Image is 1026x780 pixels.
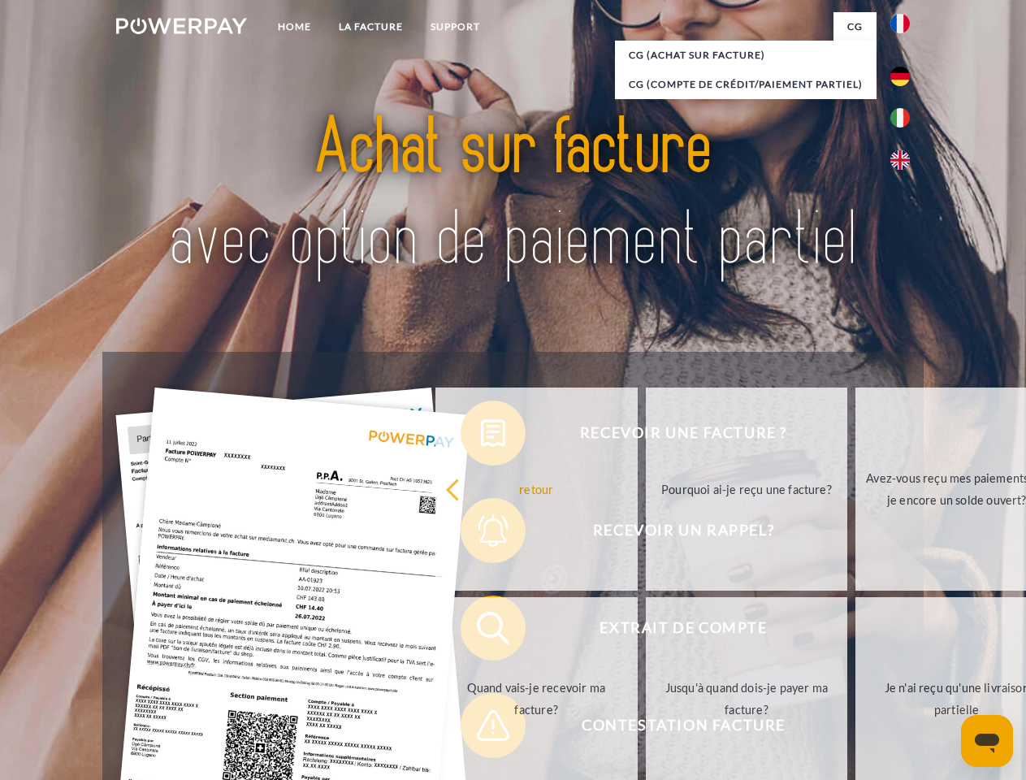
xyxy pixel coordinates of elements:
img: it [890,108,910,128]
img: logo-powerpay-white.svg [116,18,247,34]
a: Home [264,12,325,41]
a: Support [417,12,494,41]
a: CG (Compte de crédit/paiement partiel) [615,70,877,99]
img: fr [890,14,910,33]
img: en [890,150,910,170]
img: title-powerpay_fr.svg [155,78,871,311]
a: CG (achat sur facture) [615,41,877,70]
a: LA FACTURE [325,12,417,41]
div: retour [445,478,628,500]
img: de [890,67,910,86]
a: CG [833,12,877,41]
div: Quand vais-je recevoir ma facture? [445,677,628,721]
div: Pourquoi ai-je reçu une facture? [656,478,838,500]
iframe: Bouton de lancement de la fenêtre de messagerie [961,715,1013,767]
div: Jusqu'à quand dois-je payer ma facture? [656,677,838,721]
